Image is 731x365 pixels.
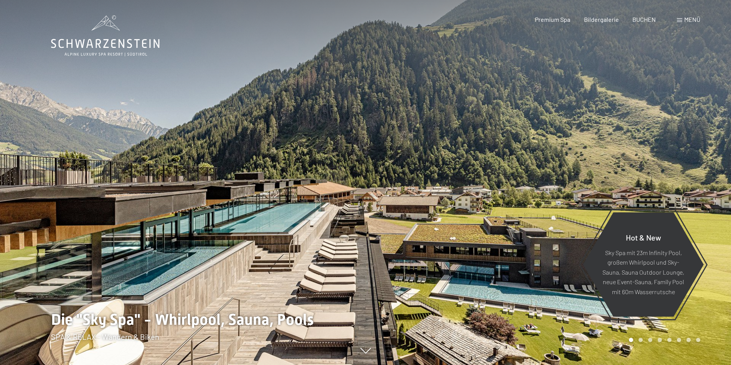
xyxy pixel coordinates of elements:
div: Carousel Page 2 [639,338,643,342]
a: Hot & New Sky Spa mit 23m Infinity Pool, großem Whirlpool und Sky-Sauna, Sauna Outdoor Lounge, ne... [582,212,704,317]
div: Carousel Page 8 [696,338,700,342]
div: Carousel Page 1 (Current Slide) [629,338,633,342]
a: Premium Spa [535,16,570,23]
div: Carousel Page 7 [686,338,691,342]
div: Carousel Page 5 [667,338,672,342]
div: Carousel Page 6 [677,338,681,342]
span: Hot & New [626,232,661,242]
a: Bildergalerie [584,16,619,23]
span: Menü [684,16,700,23]
div: Carousel Pagination [626,338,700,342]
div: Carousel Page 3 [648,338,652,342]
div: Carousel Page 4 [658,338,662,342]
a: BUCHEN [632,16,656,23]
p: Sky Spa mit 23m Infinity Pool, großem Whirlpool und Sky-Sauna, Sauna Outdoor Lounge, neue Event-S... [602,247,685,296]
